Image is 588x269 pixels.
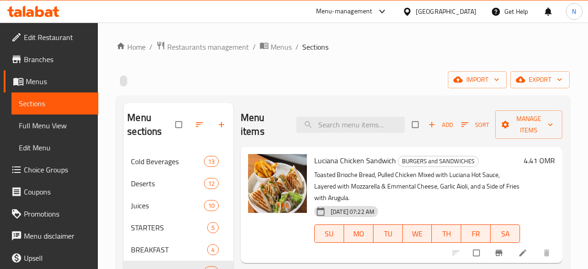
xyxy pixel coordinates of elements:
[377,227,399,240] span: TU
[248,154,307,213] img: Luciana Chicken Sandwich
[131,222,207,233] span: STARTERS
[426,118,455,132] span: Add item
[327,207,378,216] span: [DATE] 07:22 AM
[204,157,218,166] span: 13
[537,243,559,263] button: delete
[518,74,562,86] span: export
[494,227,516,240] span: SA
[116,41,570,53] nav: breadcrumb
[314,224,344,243] button: SU
[156,41,249,53] a: Restaurants management
[24,54,91,65] span: Branches
[461,120,489,130] span: Sort
[204,201,218,210] span: 10
[207,222,219,233] div: items
[524,154,555,167] h6: 4.41 OMR
[435,227,458,240] span: TH
[448,71,507,88] button: import
[11,92,98,114] a: Sections
[465,227,487,240] span: FR
[124,150,233,172] div: Cold Beverages13
[398,156,479,167] div: BURGERS and SANDWICHES
[489,243,511,263] button: Branch-specific-item
[204,179,218,188] span: 12
[11,114,98,137] a: Full Menu View
[24,164,91,175] span: Choice Groups
[24,186,91,197] span: Coupons
[495,110,562,139] button: Manage items
[373,224,403,243] button: TU
[131,200,204,211] span: Juices
[503,113,555,136] span: Manage items
[510,71,570,88] button: export
[314,169,520,204] p: Toasted Brioche Bread, Pulled Chicken Mixed with Luciana Hot Sauce, Layered with Mozzarella & Emm...
[318,227,340,240] span: SU
[314,154,396,167] span: Luciana Chicken Sandwich
[204,200,219,211] div: items
[170,116,189,133] span: Select all sections
[302,41,328,52] span: Sections
[189,114,211,135] span: Sort sections
[403,224,432,243] button: WE
[253,41,256,52] li: /
[24,32,91,43] span: Edit Restaurant
[428,120,453,130] span: Add
[211,114,233,135] button: Add section
[204,156,219,167] div: items
[26,76,91,87] span: Menus
[149,41,153,52] li: /
[4,26,98,48] a: Edit Restaurant
[4,225,98,247] a: Menu disclaimer
[124,239,233,261] div: BREAKFAST4
[131,156,204,167] span: Cold Beverages
[208,246,218,254] span: 4
[398,156,478,166] span: BURGERS and SANDWICHES
[271,41,292,52] span: Menus
[4,247,98,269] a: Upsell
[407,116,426,133] span: Select section
[491,224,520,243] button: SA
[19,120,91,131] span: Full Menu View
[124,217,233,239] div: STARTERS5
[24,230,91,241] span: Menu disclaimer
[24,208,91,219] span: Promotions
[131,178,204,189] span: Deserts
[518,248,529,258] a: Edit menu item
[241,111,285,138] h2: Menu items
[124,195,233,217] div: Juices10
[4,203,98,225] a: Promotions
[468,244,487,262] span: Select to update
[296,117,405,133] input: search
[461,224,491,243] button: FR
[572,6,576,17] span: N
[348,227,370,240] span: MO
[124,172,233,195] div: Deserts12
[260,41,292,53] a: Menus
[426,118,455,132] button: Add
[432,224,461,243] button: TH
[4,48,98,70] a: Branches
[204,178,219,189] div: items
[208,223,218,232] span: 5
[11,137,98,159] a: Edit Menu
[459,118,492,132] button: Sort
[295,41,299,52] li: /
[4,159,98,181] a: Choice Groups
[131,244,207,255] span: BREAKFAST
[4,181,98,203] a: Coupons
[455,74,499,86] span: import
[116,41,146,52] a: Home
[19,142,91,153] span: Edit Menu
[316,6,373,17] div: Menu-management
[167,41,249,52] span: Restaurants management
[127,111,175,138] h2: Menu sections
[344,224,373,243] button: MO
[4,70,98,92] a: Menus
[24,252,91,263] span: Upsell
[407,227,429,240] span: WE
